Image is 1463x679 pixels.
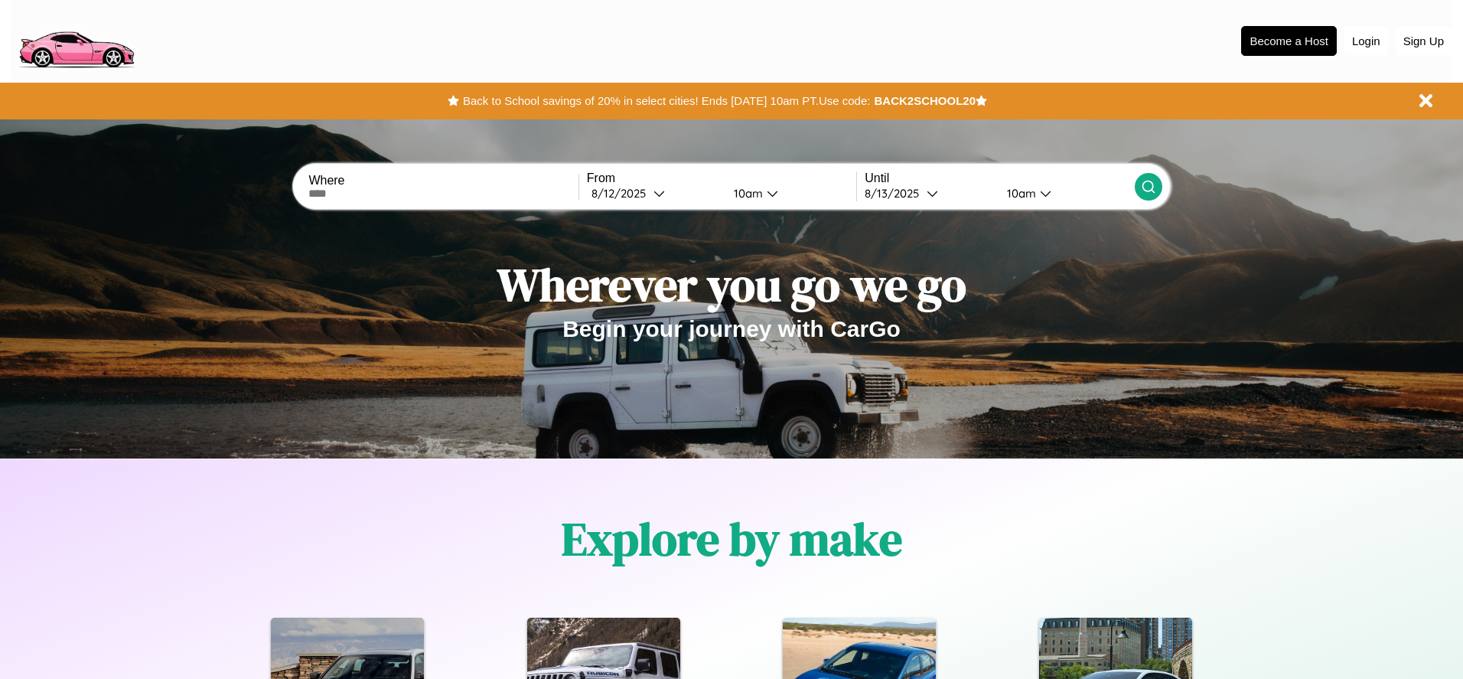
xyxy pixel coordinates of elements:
h1: Explore by make [562,508,902,570]
label: From [587,171,856,185]
img: logo [11,8,141,72]
button: Back to School savings of 20% in select cities! Ends [DATE] 10am PT.Use code: [459,90,874,112]
div: 10am [999,186,1040,201]
button: 10am [722,185,856,201]
button: 8/12/2025 [587,185,722,201]
button: Login [1344,27,1388,55]
button: Sign Up [1396,27,1452,55]
button: Become a Host [1241,26,1337,56]
button: 10am [995,185,1134,201]
b: BACK2SCHOOL20 [874,94,976,107]
label: Where [308,174,578,188]
div: 8 / 12 / 2025 [591,186,653,201]
div: 10am [726,186,767,201]
div: 8 / 13 / 2025 [865,186,927,201]
label: Until [865,171,1134,185]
